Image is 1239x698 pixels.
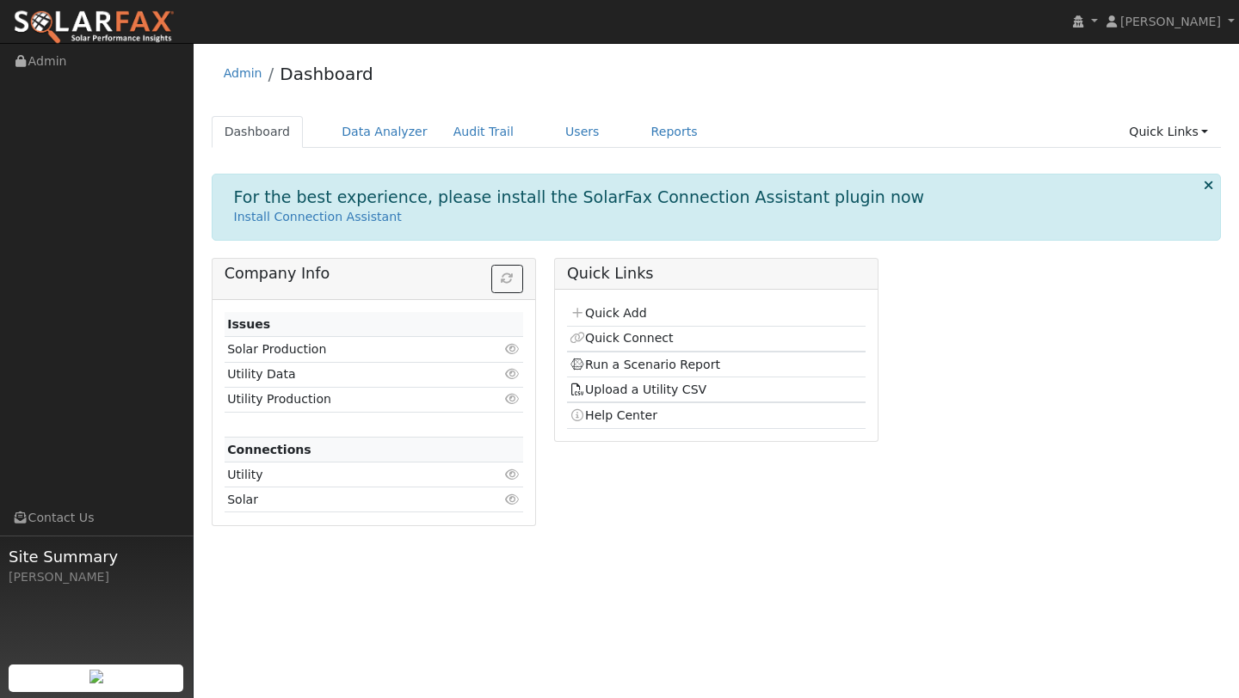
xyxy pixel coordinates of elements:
div: [PERSON_NAME] [9,568,184,586]
td: Utility Production [225,387,475,412]
a: Audit Trail [441,116,527,148]
a: Users [552,116,613,148]
h5: Company Info [225,265,523,283]
a: Admin [224,66,262,80]
a: Install Connection Assistant [234,210,402,223]
span: [PERSON_NAME] [1120,15,1221,28]
a: Quick Add [570,306,646,320]
td: Utility Data [225,362,475,387]
td: Utility [225,462,475,487]
i: Click to view [505,493,521,505]
td: Solar Production [225,337,475,362]
i: Click to view [505,393,521,405]
i: Click to view [505,468,521,481]
h1: For the best experience, please install the SolarFax Connection Assistant plugin now [234,187,925,207]
a: Data Analyzer [329,116,441,148]
h5: Quick Links [567,265,866,283]
img: retrieve [89,670,103,683]
a: Reports [638,116,711,148]
td: Solar [225,487,475,512]
a: Help Center [570,408,657,422]
a: Quick Connect [570,331,673,345]
a: Upload a Utility CSV [570,383,706,396]
span: Site Summary [9,545,184,568]
img: SolarFax [13,9,175,46]
strong: Issues [227,317,270,331]
i: Click to view [505,368,521,380]
a: Run a Scenario Report [570,358,720,371]
i: Click to view [505,343,521,355]
a: Dashboard [212,116,304,148]
strong: Connections [227,443,311,456]
a: Dashboard [280,64,373,84]
a: Quick Links [1116,116,1221,148]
